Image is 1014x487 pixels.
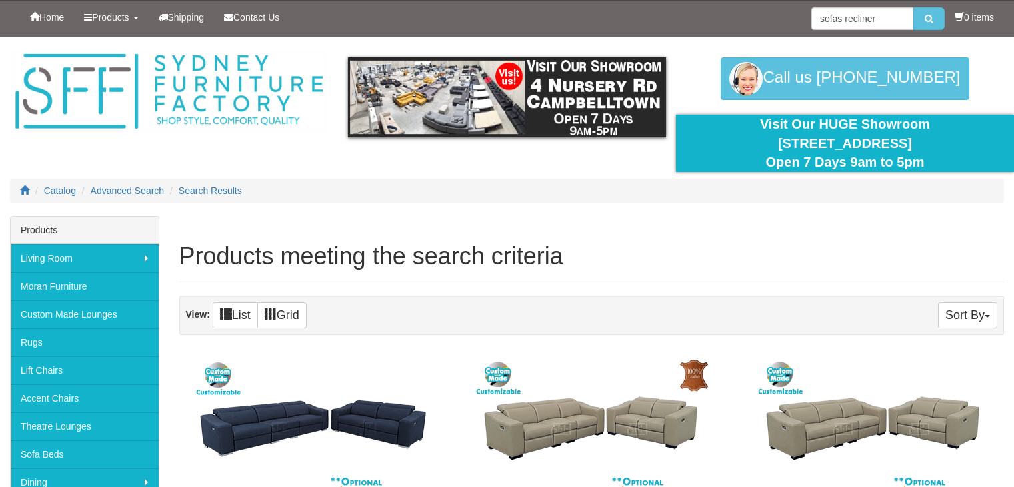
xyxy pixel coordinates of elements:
[11,272,159,300] a: Moran Furniture
[11,384,159,412] a: Accent Chairs
[11,217,159,244] div: Products
[257,302,307,328] a: Grid
[74,1,148,34] a: Products
[11,356,159,384] a: Lift Chairs
[811,7,913,30] input: Site search
[168,12,205,23] span: Shipping
[686,115,1004,172] div: Visit Our HUGE Showroom [STREET_ADDRESS] Open 7 Days 9am to 5pm
[179,185,242,196] a: Search Results
[214,1,289,34] a: Contact Us
[213,302,258,328] a: List
[44,185,76,196] a: Catalog
[10,51,328,133] img: Sydney Furniture Factory
[92,12,129,23] span: Products
[348,57,666,137] img: showroom.gif
[11,300,159,328] a: Custom Made Lounges
[11,412,159,440] a: Theatre Lounges
[20,1,74,34] a: Home
[186,309,210,320] strong: View:
[11,328,159,356] a: Rugs
[11,440,159,468] a: Sofa Beds
[149,1,215,34] a: Shipping
[938,302,997,328] button: Sort By
[11,244,159,272] a: Living Room
[91,185,165,196] a: Advanced Search
[955,11,994,24] li: 0 items
[179,243,1005,270] h1: Products meeting the search criteria
[39,12,64,23] span: Home
[233,12,279,23] span: Contact Us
